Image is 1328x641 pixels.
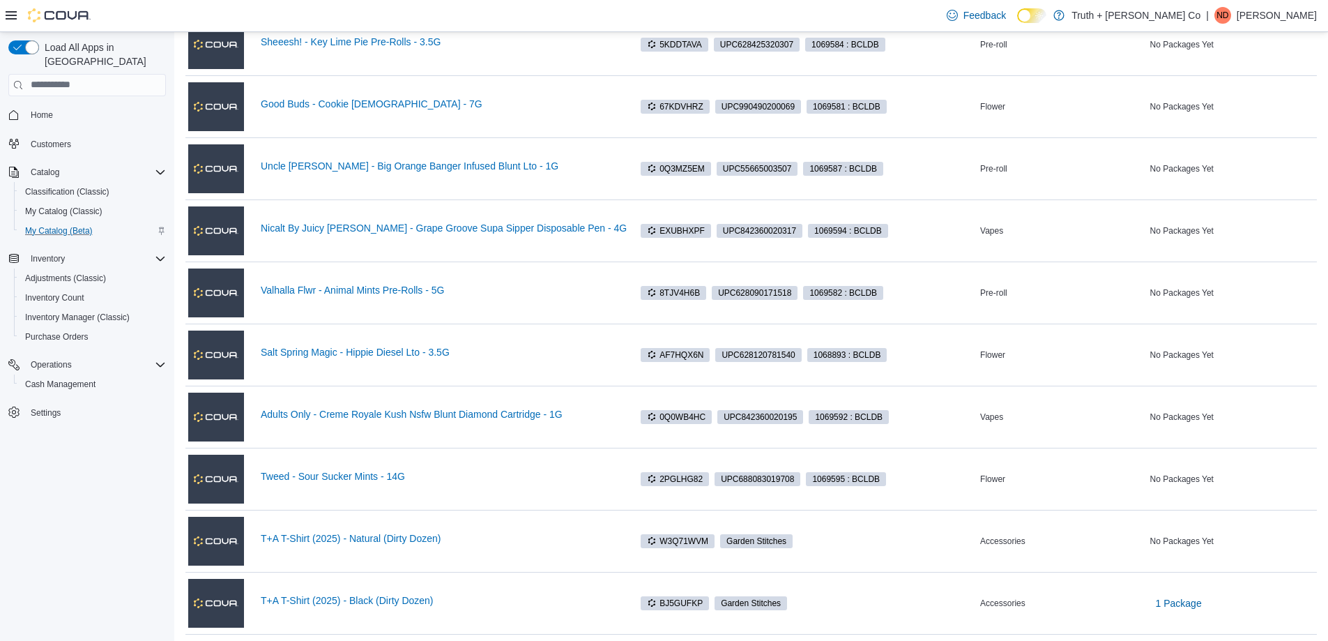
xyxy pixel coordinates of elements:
[3,105,171,125] button: Home
[25,250,166,267] span: Inventory
[815,411,883,423] span: 1069592 : BCLDB
[723,163,792,175] span: UPC 55665003507
[188,144,244,193] img: Uncle Bob - Big Orange Banger Infused Blunt Lto - 1G
[25,292,84,303] span: Inventory Count
[720,534,793,548] span: Garden Stitches
[813,100,880,113] span: 1069581 : BCLDB
[1147,285,1317,301] div: No Packages Yet
[20,270,112,287] a: Adjustments (Classic)
[647,473,703,485] span: 2PGLHG82
[647,535,708,548] span: W3Q71WVM
[641,286,706,300] span: 8TJV4H6B
[1147,533,1317,550] div: No Packages Yet
[647,597,703,610] span: BJ5GUFKP
[20,183,115,200] a: Classification (Classic)
[1147,36,1317,53] div: No Packages Yet
[647,225,705,237] span: EXUBHXPF
[261,409,635,420] a: Adults Only - Creme Royale Kush Nsfw Blunt Diamond Cartridge - 1G
[807,100,887,114] span: 1069581 : BCLDB
[25,404,166,421] span: Settings
[3,402,171,423] button: Settings
[20,223,98,239] a: My Catalog (Beta)
[814,349,881,361] span: 1068893 : BCLDB
[25,225,93,236] span: My Catalog (Beta)
[641,410,712,424] span: 0Q0WB4HC
[1156,596,1202,610] span: 1 Package
[14,221,171,241] button: My Catalog (Beta)
[1017,23,1018,24] span: Dark Mode
[641,38,708,52] span: 5KDDTAVA
[14,182,171,202] button: Classification (Classic)
[977,98,1147,115] div: Flower
[14,308,171,327] button: Inventory Manager (Classic)
[14,269,171,288] button: Adjustments (Classic)
[1214,7,1231,24] div: Nick Dyas
[812,473,880,485] span: 1069595 : BCLDB
[963,8,1006,22] span: Feedback
[28,8,91,22] img: Cova
[188,331,244,379] img: Salt Spring Magic - Hippie Diesel Lto - 3.5G
[1071,7,1200,24] p: Truth + [PERSON_NAME] Co
[14,375,171,394] button: Cash Management
[712,286,797,300] span: UPC628090171518
[20,203,108,220] a: My Catalog (Classic)
[641,472,709,486] span: 2PGLHG82
[806,472,886,486] span: 1069595 : BCLDB
[20,309,166,326] span: Inventory Manager (Classic)
[20,223,166,239] span: My Catalog (Beta)
[188,393,244,442] img: Adults Only - Creme Royale Kush Nsfw Blunt Diamond Cartridge - 1G
[261,471,635,482] a: Tweed - Sour Sucker Mints - 14G
[25,164,65,181] button: Catalog
[977,595,1147,612] div: Accessories
[1017,8,1046,23] input: Dark Mode
[1237,7,1317,24] p: [PERSON_NAME]
[20,270,166,287] span: Adjustments (Classic)
[20,289,166,306] span: Inventory Count
[647,349,703,361] span: AF7HQX6N
[647,411,705,423] span: 0Q0WB4HC
[803,162,883,176] span: 1069587 : BCLDB
[1147,409,1317,425] div: No Packages Yet
[1216,7,1228,24] span: ND
[809,410,889,424] span: 1069592 : BCLDB
[3,355,171,375] button: Operations
[261,595,635,606] a: T+A T-Shirt (2025) - Black (Dirty Dozen)
[647,163,705,175] span: 0Q3MZ5EM
[188,579,244,628] img: T+A T-Shirt (2025) - Black (Dirty Dozen)
[715,348,801,362] span: UPC628120781540
[641,162,711,176] span: 0Q3MZ5EM
[1147,347,1317,363] div: No Packages Yet
[3,249,171,269] button: Inventory
[808,224,888,238] span: 1069594 : BCLDB
[977,160,1147,177] div: Pre-roll
[20,309,135,326] a: Inventory Manager (Classic)
[25,135,166,152] span: Customers
[814,225,882,237] span: 1069594 : BCLDB
[805,38,885,52] span: 1069584 : BCLDB
[188,82,244,131] img: Good Buds - Cookie God - 7G
[25,356,166,373] span: Operations
[25,273,106,284] span: Adjustments (Classic)
[977,285,1147,301] div: Pre-roll
[188,455,244,504] img: Tweed - Sour Sucker Mints - 14G
[188,517,244,566] img: T+A T-Shirt (2025) - Natural (Dirty Dozen)
[261,223,635,234] a: Nicalt By Juicy [PERSON_NAME] - Grape Groove Supa Sipper Disposable Pen - 4G
[715,100,801,114] span: UPC990490200069
[25,164,166,181] span: Catalog
[977,347,1147,363] div: Flower
[3,163,171,182] button: Catalog
[721,473,794,485] span: UPC 688083019708
[977,409,1147,425] div: Vapes
[1147,471,1317,488] div: No Packages Yet
[641,534,715,548] span: W3Q71WVM
[977,533,1147,550] div: Accessories
[261,160,635,172] a: Uncle [PERSON_NAME] - Big Orange Banger Infused Blunt Lto - 1G
[811,38,879,51] span: 1069584 : BCLDB
[25,186,109,197] span: Classification (Classic)
[8,99,166,459] nav: Complex example
[1147,98,1317,115] div: No Packages Yet
[188,20,244,69] img: Sheeesh! - Key Lime Pie Pre-Rolls - 3.5G
[20,329,166,345] span: Purchase Orders
[1147,223,1317,239] div: No Packages Yet
[722,349,795,361] span: UPC 628120781540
